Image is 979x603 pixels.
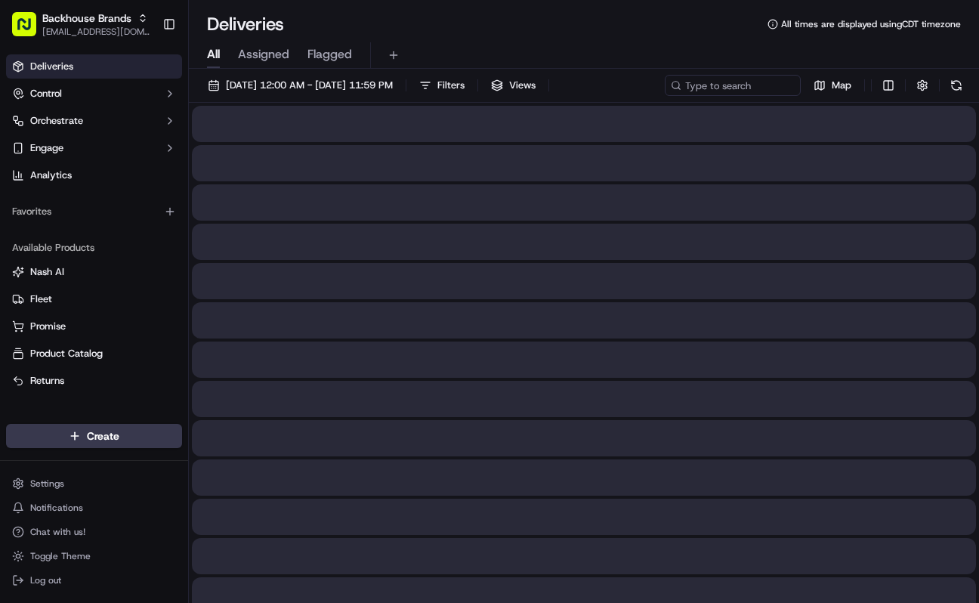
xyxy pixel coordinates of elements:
[12,265,176,279] a: Nash AI
[6,199,182,224] div: Favorites
[12,374,176,388] a: Returns
[12,347,176,360] a: Product Catalog
[30,114,83,128] span: Orchestrate
[30,60,73,73] span: Deliveries
[30,550,91,562] span: Toggle Theme
[12,320,176,333] a: Promise
[6,6,156,42] button: Backhouse Brands[EMAIL_ADDRESS][DOMAIN_NAME]
[807,75,858,96] button: Map
[30,265,64,279] span: Nash AI
[509,79,536,92] span: Views
[6,82,182,106] button: Control
[30,502,83,514] span: Notifications
[6,54,182,79] a: Deliveries
[30,526,85,538] span: Chat with us!
[30,574,61,586] span: Log out
[30,292,52,306] span: Fleet
[30,478,64,490] span: Settings
[6,570,182,591] button: Log out
[207,45,220,63] span: All
[42,11,131,26] button: Backhouse Brands
[207,12,284,36] h1: Deliveries
[6,369,182,393] button: Returns
[30,374,64,388] span: Returns
[30,320,66,333] span: Promise
[6,109,182,133] button: Orchestrate
[307,45,352,63] span: Flagged
[6,497,182,518] button: Notifications
[6,546,182,567] button: Toggle Theme
[6,136,182,160] button: Engage
[946,75,967,96] button: Refresh
[6,314,182,339] button: Promise
[6,236,182,260] div: Available Products
[665,75,801,96] input: Type to search
[6,473,182,494] button: Settings
[30,87,62,100] span: Control
[42,26,150,38] button: [EMAIL_ADDRESS][DOMAIN_NAME]
[6,260,182,284] button: Nash AI
[412,75,471,96] button: Filters
[30,347,103,360] span: Product Catalog
[6,521,182,543] button: Chat with us!
[484,75,542,96] button: Views
[238,45,289,63] span: Assigned
[30,141,63,155] span: Engage
[832,79,851,92] span: Map
[12,292,176,306] a: Fleet
[226,79,393,92] span: [DATE] 12:00 AM - [DATE] 11:59 PM
[30,169,72,182] span: Analytics
[6,287,182,311] button: Fleet
[201,75,400,96] button: [DATE] 12:00 AM - [DATE] 11:59 PM
[6,163,182,187] a: Analytics
[87,428,119,444] span: Create
[437,79,465,92] span: Filters
[781,18,961,30] span: All times are displayed using CDT timezone
[6,424,182,448] button: Create
[6,342,182,366] button: Product Catalog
